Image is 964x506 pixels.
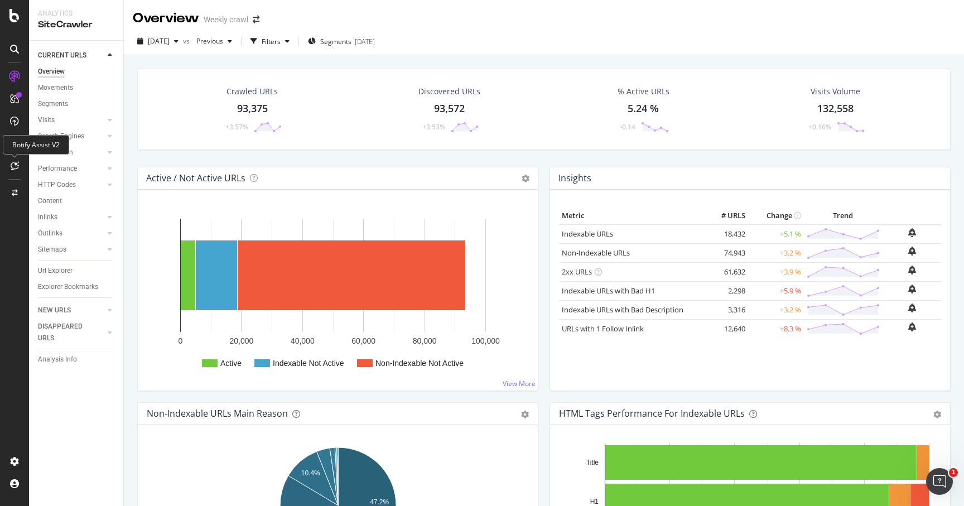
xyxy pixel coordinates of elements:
text: Non-Indexable Not Active [375,359,464,368]
text: Indexable Not Active [273,359,344,368]
span: vs [183,36,192,46]
div: Search Engines [38,131,84,142]
div: Discovered URLs [418,86,480,97]
div: Explorer Bookmarks [38,281,98,293]
div: NEW URLS [38,305,71,316]
div: Url Explorer [38,265,73,277]
span: Previous [192,36,223,46]
a: Analysis Info [38,354,115,365]
a: Outlinks [38,228,104,239]
div: Filters [262,37,281,46]
text: 47.2% [370,498,389,506]
div: Performance [38,163,77,175]
div: Crawled URLs [226,86,278,97]
text: 40,000 [291,336,315,345]
text: H1 [590,498,599,505]
text: 80,000 [413,336,437,345]
a: 2xx URLs [562,267,592,277]
a: Sitemaps [38,244,104,256]
iframe: Intercom live chat [926,468,953,495]
a: URLs with 1 Follow Inlink [562,324,644,334]
a: Non-Indexable URLs [562,248,630,258]
div: [DATE] [355,37,375,46]
a: Distribution [38,147,104,158]
div: HTML Tags Performance for Indexable URLs [559,408,745,419]
div: Analysis Info [38,354,77,365]
div: bell-plus [908,266,916,274]
span: 2025 Aug. 9th [148,36,170,46]
th: # URLS [703,208,748,224]
div: Weekly crawl [204,14,248,25]
div: bell-plus [908,285,916,293]
div: -0.14 [620,122,635,132]
text: 20,000 [229,336,253,345]
div: bell-plus [908,247,916,256]
td: 61,632 [703,262,748,281]
div: Botify Assist V2 [3,135,69,155]
a: Search Engines [38,131,104,142]
i: Options [522,175,529,182]
div: Analytics [38,9,114,18]
div: arrow-right-arrow-left [253,16,259,23]
div: Segments [38,98,68,110]
text: 10.4% [301,469,320,477]
div: bell-plus [908,322,916,331]
a: Overview [38,66,115,78]
div: +3.53% [422,122,445,132]
td: 12,640 [703,319,748,338]
a: View More [503,379,536,388]
div: Non-Indexable URLs Main Reason [147,408,288,419]
a: Indexable URLs with Bad Description [562,305,683,315]
a: NEW URLS [38,305,104,316]
td: +3.2 % [748,300,804,319]
div: 132,558 [817,102,854,116]
h4: Insights [558,171,591,186]
h4: Active / Not Active URLs [146,171,245,186]
div: Visits Volume [811,86,860,97]
th: Metric [559,208,703,224]
button: Segments[DATE] [303,32,379,50]
a: CURRENT URLS [38,50,104,61]
div: SiteCrawler [38,18,114,31]
div: Overview [133,9,199,28]
a: Visits [38,114,104,126]
svg: A chart. [147,208,529,382]
a: Url Explorer [38,265,115,277]
div: 5.24 % [628,102,659,116]
td: 74,943 [703,243,748,262]
td: 3,316 [703,300,748,319]
td: +3.9 % [748,262,804,281]
a: Movements [38,82,115,94]
div: Inlinks [38,211,57,223]
div: 93,572 [434,102,465,116]
td: 18,432 [703,224,748,244]
div: +3.57% [225,122,248,132]
div: HTTP Codes [38,179,76,191]
a: Indexable URLs [562,229,613,239]
div: gear [933,411,941,418]
div: Movements [38,82,73,94]
div: Sitemaps [38,244,66,256]
a: Inlinks [38,211,104,223]
text: 100,000 [471,336,500,345]
div: bell-plus [908,228,916,237]
td: +3.2 % [748,243,804,262]
div: % Active URLs [618,86,669,97]
span: 1 [949,468,958,477]
a: Explorer Bookmarks [38,281,115,293]
span: Segments [320,37,351,46]
a: Segments [38,98,115,110]
div: Content [38,195,62,207]
td: +8.3 % [748,319,804,338]
text: 0 [179,336,183,345]
td: +5.9 % [748,281,804,300]
div: Outlinks [38,228,62,239]
a: HTTP Codes [38,179,104,191]
th: Change [748,208,804,224]
div: CURRENT URLS [38,50,86,61]
td: 2,298 [703,281,748,300]
th: Trend [804,208,883,224]
div: gear [521,411,529,418]
a: Content [38,195,115,207]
